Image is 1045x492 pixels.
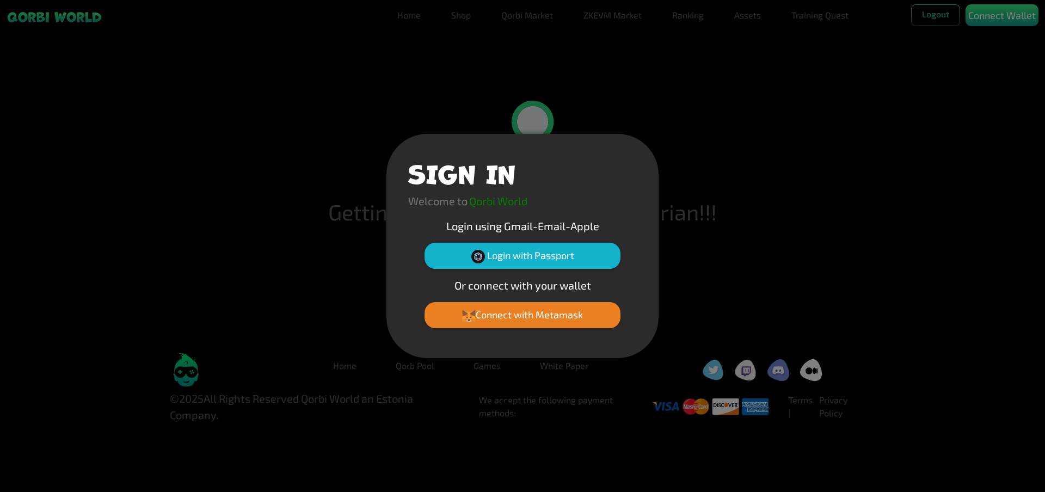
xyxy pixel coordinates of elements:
p: Welcome to [408,193,468,209]
button: Login with Passport [425,243,620,269]
p: Qorbi World [469,193,527,209]
p: Login using Gmail-Email-Apple [408,218,637,234]
img: Passport Logo [471,250,485,263]
h1: SIGN IN [408,156,515,188]
p: Or connect with your wallet [408,277,637,293]
button: Connect with Metamask [425,302,620,328]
